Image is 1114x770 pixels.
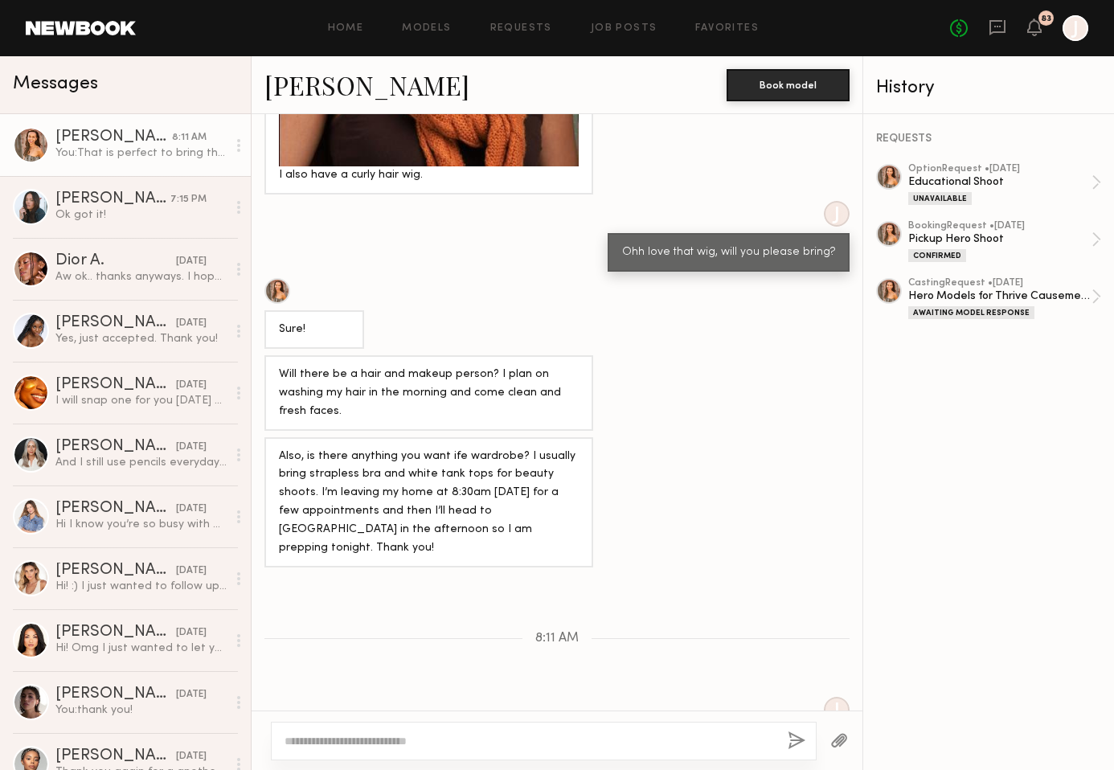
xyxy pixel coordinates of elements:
div: [DATE] [176,254,207,269]
div: Yes, just accepted. Thank you! [55,331,227,346]
div: I will snap one for you [DATE] as well. [55,393,227,408]
div: [DATE] [176,749,207,764]
div: Confirmed [908,249,966,262]
div: History [876,79,1101,97]
div: Hi I know you’re so busy with everything. I would love to get some of the editorial images we sho... [55,517,227,532]
a: Book model [727,77,850,91]
div: booking Request • [DATE] [908,221,1091,231]
div: [PERSON_NAME] [55,439,176,455]
div: Awaiting Model Response [908,306,1034,319]
a: J [1063,15,1088,41]
div: Will there be a hair and makeup person? I plan on washing my hair in the morning and come clean a... [279,366,579,421]
div: Hero Models for Thrive Causemetics [908,289,1091,304]
div: [PERSON_NAME] [55,129,172,145]
span: 8:11 AM [535,632,579,645]
div: [PERSON_NAME] [55,315,176,331]
div: Ohh love that wig, will you please bring? [622,244,835,262]
div: [DATE] [176,563,207,579]
div: [DATE] [176,378,207,393]
div: casting Request • [DATE] [908,278,1091,289]
div: I also have a curly hair wig. [279,166,579,185]
div: Educational Shoot [908,174,1091,190]
div: [DATE] [176,502,207,517]
div: [PERSON_NAME] [55,501,176,517]
a: Requests [490,23,552,34]
div: [PERSON_NAME] [55,377,176,393]
div: 7:15 PM [170,192,207,207]
a: castingRequest •[DATE]Hero Models for Thrive CausemeticsAwaiting Model Response [908,278,1101,319]
div: Hi! :) I just wanted to follow up and see if you can approve my hours so I can get paid out befor... [55,579,227,594]
div: [PERSON_NAME] [55,191,170,207]
div: You: That is perfect to bring thank you so much! [55,145,227,161]
div: [PERSON_NAME] [55,686,176,702]
a: Home [328,23,364,34]
div: [PERSON_NAME] [55,748,176,764]
div: [DATE] [176,687,207,702]
div: Dior A. [55,253,176,269]
a: Favorites [695,23,759,34]
div: 83 [1041,14,1051,23]
a: bookingRequest •[DATE]Pickup Hero ShootConfirmed [908,221,1101,262]
div: [PERSON_NAME] [55,625,176,641]
div: And I still use pencils everyday:/ [55,455,227,470]
div: You: thank you! [55,702,227,718]
div: Pickup Hero Shoot [908,231,1091,247]
a: optionRequest •[DATE]Educational ShootUnavailable [908,164,1101,205]
div: Also, is there anything you want ife wardrobe? I usually bring strapless bra and white tank tops ... [279,448,579,559]
a: Models [402,23,451,34]
div: 8:11 AM [172,130,207,145]
div: Ok got it! [55,207,227,223]
span: Messages [13,75,98,93]
a: [PERSON_NAME] [264,68,469,102]
div: Unavailable [908,192,972,205]
div: [DATE] [176,440,207,455]
div: option Request • [DATE] [908,164,1091,174]
a: Job Posts [591,23,657,34]
div: Sure! [279,321,350,339]
div: Hi! Omg I just wanted to let you know I got logged out of my Newbook account last week and I miss... [55,641,227,656]
div: REQUESTS [876,133,1101,145]
div: [DATE] [176,316,207,331]
div: Aw ok.. thanks anyways. I hope to work with you soon 🦋 [55,269,227,285]
div: [PERSON_NAME] [PERSON_NAME] [55,563,176,579]
div: [DATE] [176,625,207,641]
button: Book model [727,69,850,101]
